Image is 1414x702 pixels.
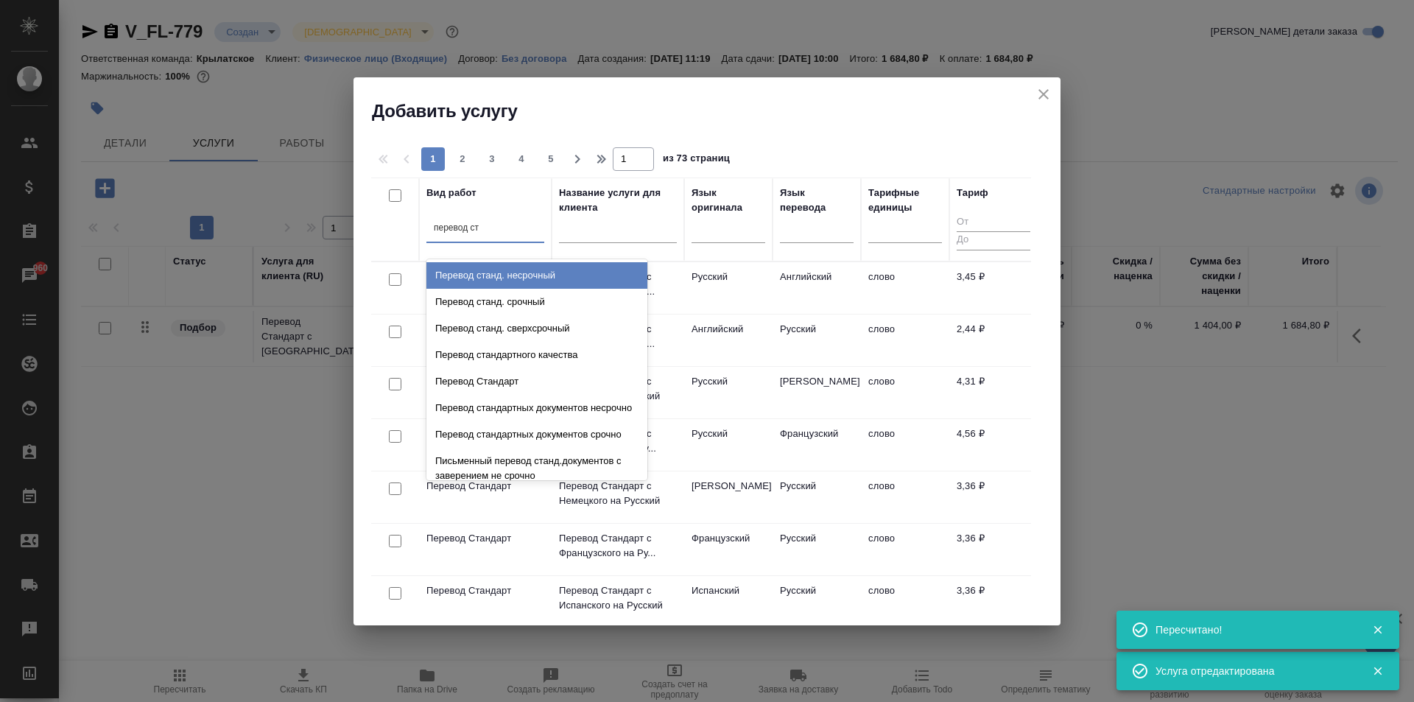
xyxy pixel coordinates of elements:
[451,147,474,171] button: 2
[510,147,533,171] button: 4
[949,524,1038,575] td: 3,36 ₽
[684,262,773,314] td: Русский
[426,531,544,546] p: Перевод Стандарт
[426,583,544,598] p: Перевод Стандарт
[868,186,942,215] div: Тарифные единицы
[684,524,773,575] td: Французский
[1362,623,1393,636] button: Закрыть
[426,186,476,200] div: Вид работ
[861,367,949,418] td: слово
[1362,664,1393,678] button: Закрыть
[663,150,730,171] span: из 73 страниц
[773,315,861,366] td: Русский
[426,395,647,421] div: Перевод стандартных документов несрочно
[861,419,949,471] td: слово
[949,367,1038,418] td: 4,31 ₽
[559,531,677,561] p: Перевод Стандарт с Французского на Ру...
[861,576,949,628] td: слово
[426,342,647,368] div: Перевод стандартного качества
[949,262,1038,314] td: 3,45 ₽
[1033,83,1055,105] button: close
[480,147,504,171] button: 3
[773,262,861,314] td: Английский
[949,315,1038,366] td: 2,44 ₽
[684,419,773,471] td: Русский
[684,315,773,366] td: Английский
[426,262,647,289] div: Перевод станд. несрочный
[773,367,861,418] td: [PERSON_NAME]
[957,186,988,200] div: Тариф
[861,262,949,314] td: слово
[773,524,861,575] td: Русский
[426,448,647,489] div: Письменный перевод станд.документов с заверением не срочно
[559,479,677,508] p: Перевод Стандарт с Немецкого на Русский
[372,99,1060,123] h2: Добавить услугу
[426,289,647,315] div: Перевод станд. срочный
[426,315,647,342] div: Перевод станд. сверхсрочный
[773,576,861,628] td: Русский
[539,147,563,171] button: 5
[692,186,765,215] div: Язык оригинала
[426,421,647,448] div: Перевод стандартных документов срочно
[773,471,861,523] td: Русский
[559,583,677,613] p: Перевод Стандарт с Испанского на Русский
[451,152,474,166] span: 2
[1156,664,1350,678] div: Услуга отредактирована
[480,152,504,166] span: 3
[684,367,773,418] td: Русский
[780,186,854,215] div: Язык перевода
[861,471,949,523] td: слово
[957,231,1030,250] input: До
[539,152,563,166] span: 5
[426,368,647,395] div: Перевод Стандарт
[684,471,773,523] td: [PERSON_NAME]
[1156,622,1350,637] div: Пересчитано!
[559,186,677,215] div: Название услуги для клиента
[861,315,949,366] td: слово
[949,471,1038,523] td: 3,36 ₽
[949,576,1038,628] td: 3,36 ₽
[426,479,544,494] p: Перевод Стандарт
[773,419,861,471] td: Французский
[861,524,949,575] td: слово
[957,214,1030,232] input: От
[949,419,1038,471] td: 4,56 ₽
[684,576,773,628] td: Испанский
[510,152,533,166] span: 4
